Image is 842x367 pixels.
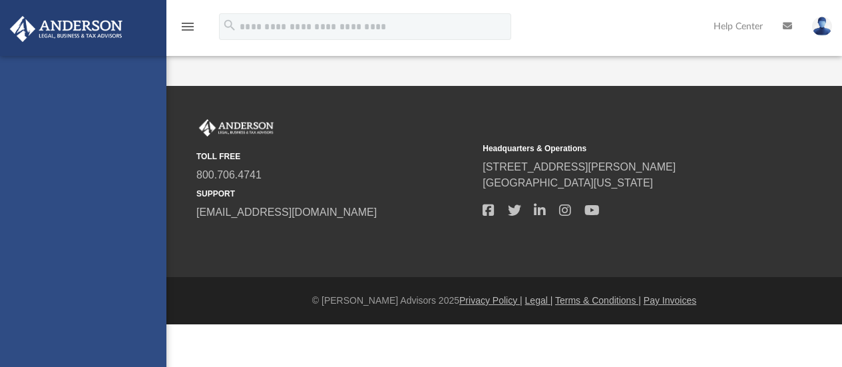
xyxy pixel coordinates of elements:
div: © [PERSON_NAME] Advisors 2025 [166,294,842,308]
i: search [222,18,237,33]
i: menu [180,19,196,35]
img: Anderson Advisors Platinum Portal [6,16,126,42]
img: Anderson Advisors Platinum Portal [196,119,276,137]
a: [EMAIL_ADDRESS][DOMAIN_NAME] [196,206,377,218]
small: TOLL FREE [196,151,473,163]
small: Headquarters & Operations [483,143,759,155]
img: User Pic [812,17,832,36]
small: SUPPORT [196,188,473,200]
a: 800.706.4741 [196,169,262,181]
a: menu [180,25,196,35]
a: [GEOGRAPHIC_DATA][US_STATE] [483,177,653,188]
a: Terms & Conditions | [555,295,641,306]
a: [STREET_ADDRESS][PERSON_NAME] [483,161,676,173]
a: Privacy Policy | [459,295,523,306]
a: Legal | [525,295,553,306]
a: Pay Invoices [644,295,696,306]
